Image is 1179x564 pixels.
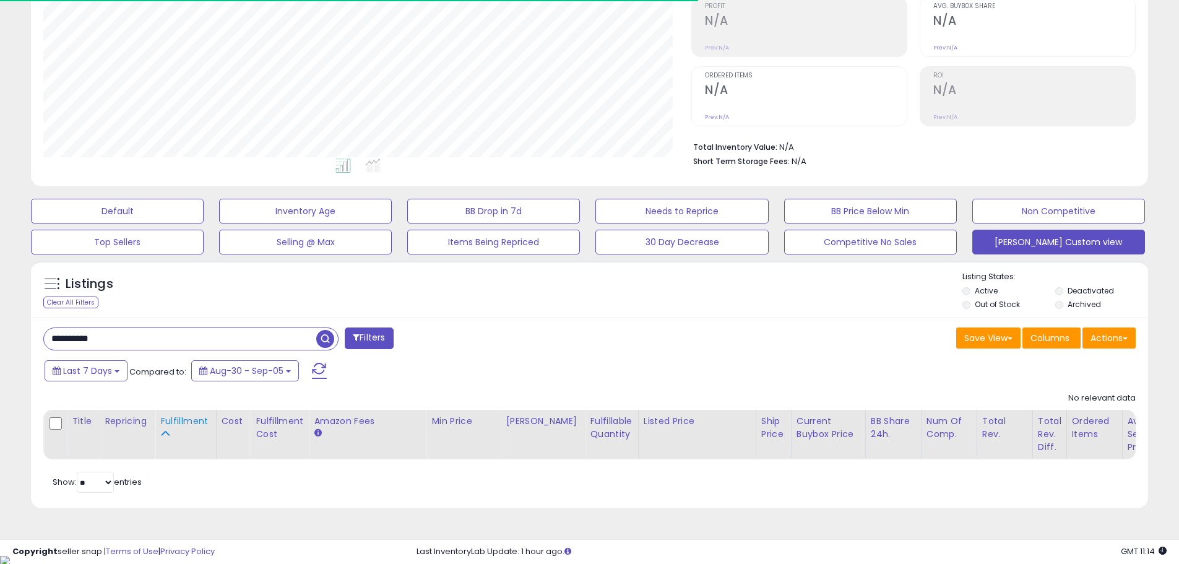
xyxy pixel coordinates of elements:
[926,415,972,441] div: Num of Comp.
[705,3,907,10] span: Profit
[1082,328,1136,349] button: Actions
[933,113,957,121] small: Prev: N/A
[982,415,1027,441] div: Total Rev.
[595,230,768,254] button: 30 Day Decrease
[1022,328,1081,349] button: Columns
[53,476,142,488] span: Show: entries
[210,365,283,377] span: Aug-30 - Sep-05
[933,83,1135,100] h2: N/A
[784,230,957,254] button: Competitive No Sales
[933,44,957,51] small: Prev: N/A
[1038,415,1061,454] div: Total Rev. Diff.
[797,415,860,441] div: Current Buybox Price
[693,139,1126,154] li: N/A
[407,230,580,254] button: Items Being Repriced
[431,415,495,428] div: Min Price
[972,199,1145,223] button: Non Competitive
[219,199,392,223] button: Inventory Age
[31,199,204,223] button: Default
[693,156,790,167] b: Short Term Storage Fees:
[219,230,392,254] button: Selling @ Max
[129,366,186,378] span: Compared to:
[506,415,579,428] div: [PERSON_NAME]
[45,360,127,381] button: Last 7 Days
[314,428,321,439] small: Amazon Fees.
[106,545,158,557] a: Terms of Use
[871,415,916,441] div: BB Share 24h.
[705,72,907,79] span: Ordered Items
[1068,285,1114,296] label: Deactivated
[590,415,633,441] div: Fulfillable Quantity
[1072,415,1117,441] div: Ordered Items
[975,299,1020,310] label: Out of Stock
[63,365,112,377] span: Last 7 Days
[705,83,907,100] h2: N/A
[595,199,768,223] button: Needs to Reprice
[105,415,150,428] div: Repricing
[160,415,210,428] div: Fulfillment
[43,297,98,308] div: Clear All Filters
[1068,299,1101,310] label: Archived
[705,14,907,30] h2: N/A
[191,360,299,381] button: Aug-30 - Sep-05
[12,545,58,557] strong: Copyright
[72,415,94,428] div: Title
[972,230,1145,254] button: [PERSON_NAME] Custom view
[31,230,204,254] button: Top Sellers
[222,415,246,428] div: Cost
[160,545,215,557] a: Privacy Policy
[761,415,786,441] div: Ship Price
[705,113,729,121] small: Prev: N/A
[1128,415,1173,454] div: Avg Selling Price
[644,415,751,428] div: Listed Price
[314,415,421,428] div: Amazon Fees
[12,546,215,558] div: seller snap | |
[417,546,1167,558] div: Last InventoryLab Update: 1 hour ago.
[933,14,1135,30] h2: N/A
[962,271,1148,283] p: Listing States:
[1030,332,1069,344] span: Columns
[693,142,777,152] b: Total Inventory Value:
[1121,545,1167,557] span: 2025-09-13 11:14 GMT
[933,72,1135,79] span: ROI
[66,275,113,293] h5: Listings
[345,328,393,349] button: Filters
[956,328,1021,349] button: Save View
[792,155,806,167] span: N/A
[975,285,998,296] label: Active
[256,415,303,441] div: Fulfillment Cost
[784,199,957,223] button: BB Price Below Min
[705,44,729,51] small: Prev: N/A
[1068,393,1136,404] div: No relevant data
[407,199,580,223] button: BB Drop in 7d
[933,3,1135,10] span: Avg. Buybox Share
